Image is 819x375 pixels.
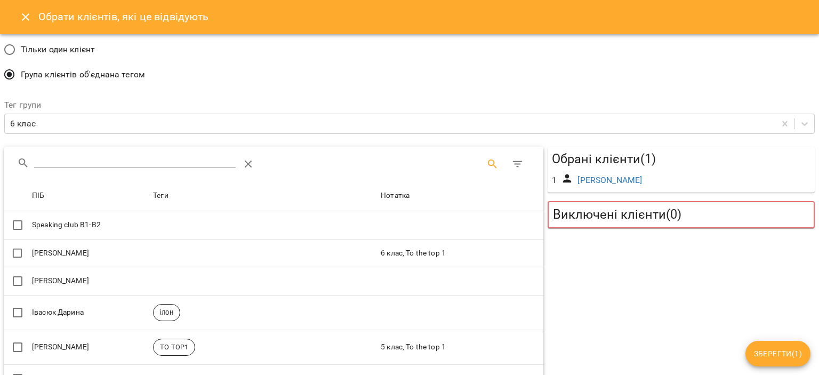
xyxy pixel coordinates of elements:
a: [PERSON_NAME] [577,175,642,185]
span: Зберегти ( 1 ) [754,347,802,360]
td: [PERSON_NAME] [30,330,151,364]
div: Теги [153,189,168,202]
button: Search [480,151,505,177]
td: Speaking club B1-B2 [30,211,151,239]
td: 5 клас, To the top 1 [379,330,543,364]
span: ілон [154,308,180,317]
input: Search [34,151,236,169]
td: [PERSON_NAME] [30,239,151,267]
div: ПІБ [32,189,44,202]
span: Нотатка [381,189,541,202]
span: Група клієнтів об'єднана тегом [21,68,145,81]
td: Івасюк Дарина [30,295,151,330]
div: Sort [32,189,44,202]
span: Теги [153,189,376,202]
div: 6 клас [10,117,36,130]
h6: Обрати клієнтів, які це відвідують [38,9,209,25]
h5: Обрані клієнти ( 1 ) [552,151,810,167]
label: Тег групи [4,101,815,109]
button: Фільтр [505,151,531,177]
span: TO TOP1 [154,342,195,352]
td: [PERSON_NAME] [30,267,151,296]
h5: Виключені клієнти ( 0 ) [553,206,809,223]
span: Тільки один клієнт [21,43,95,56]
div: Sort [381,189,409,202]
div: 1 [550,172,559,189]
td: 6 клас, To the top 1 [379,239,543,267]
button: Close [13,4,38,30]
div: Table Toolbar [4,147,543,181]
button: Зберегти(1) [745,341,810,366]
div: Нотатка [381,189,409,202]
div: Sort [153,189,168,202]
span: ПІБ [32,189,149,202]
